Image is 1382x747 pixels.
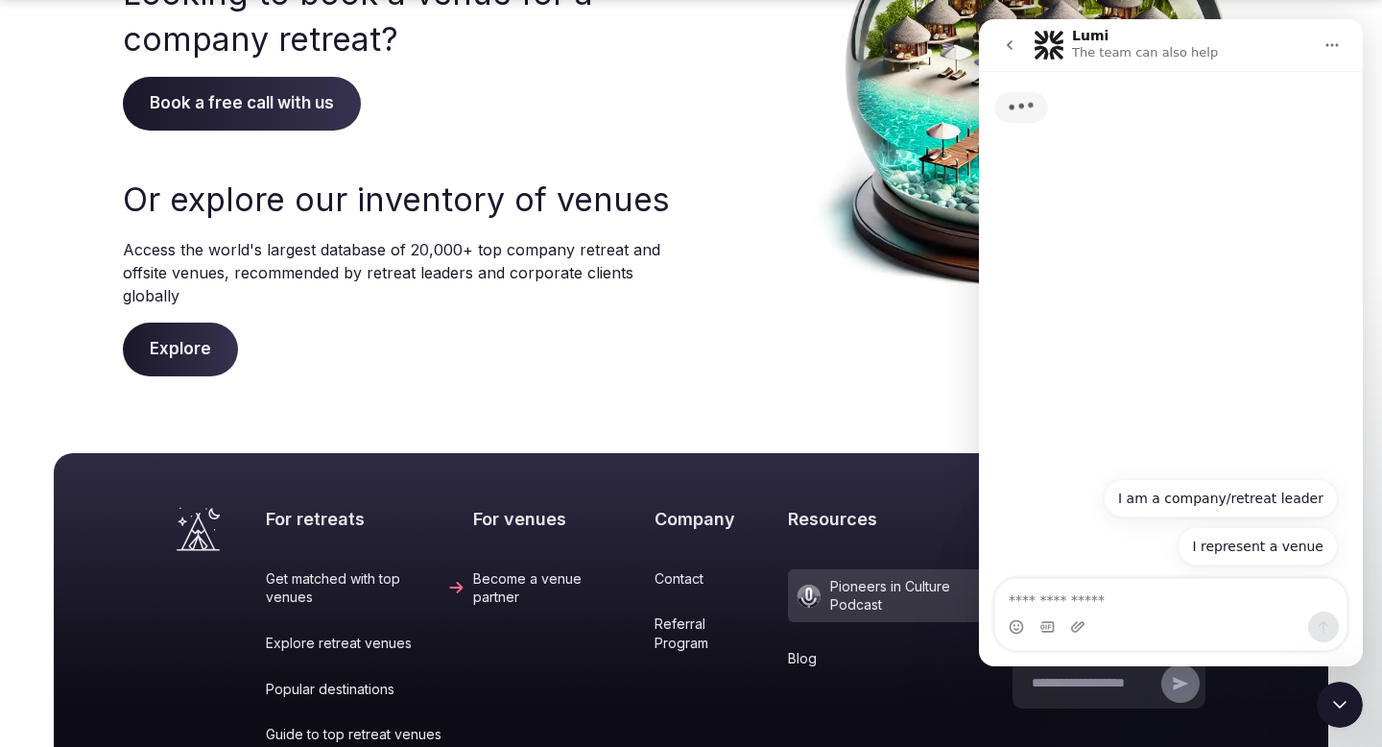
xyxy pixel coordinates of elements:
[655,507,780,531] h2: Company
[979,19,1363,666] iframe: Intercom live chat
[266,507,465,531] h2: For retreats
[788,649,1005,668] a: Blog
[473,569,647,607] a: Become a venue partner
[123,93,361,112] a: Book a free call with us
[788,569,1005,622] a: Pioneers in Culture Podcast
[123,177,672,223] h3: Or explore our inventory of venues
[266,569,465,607] a: Get matched with top venues
[788,507,1005,531] h2: Resources
[123,238,672,307] p: Access the world's largest database of 20,000+ top company retreat and offsite venues, recommende...
[266,725,465,744] a: Guide to top retreat venues
[655,614,780,652] a: Referral Program
[473,507,647,531] h2: For venues
[1317,682,1363,728] iframe: Intercom live chat
[266,680,465,699] a: Popular destinations
[123,323,238,376] span: Explore
[123,339,238,358] a: Explore
[177,507,220,551] a: Visit the homepage
[655,569,780,589] a: Contact
[266,634,465,653] a: Explore retreat venues
[123,77,361,131] span: Book a free call with us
